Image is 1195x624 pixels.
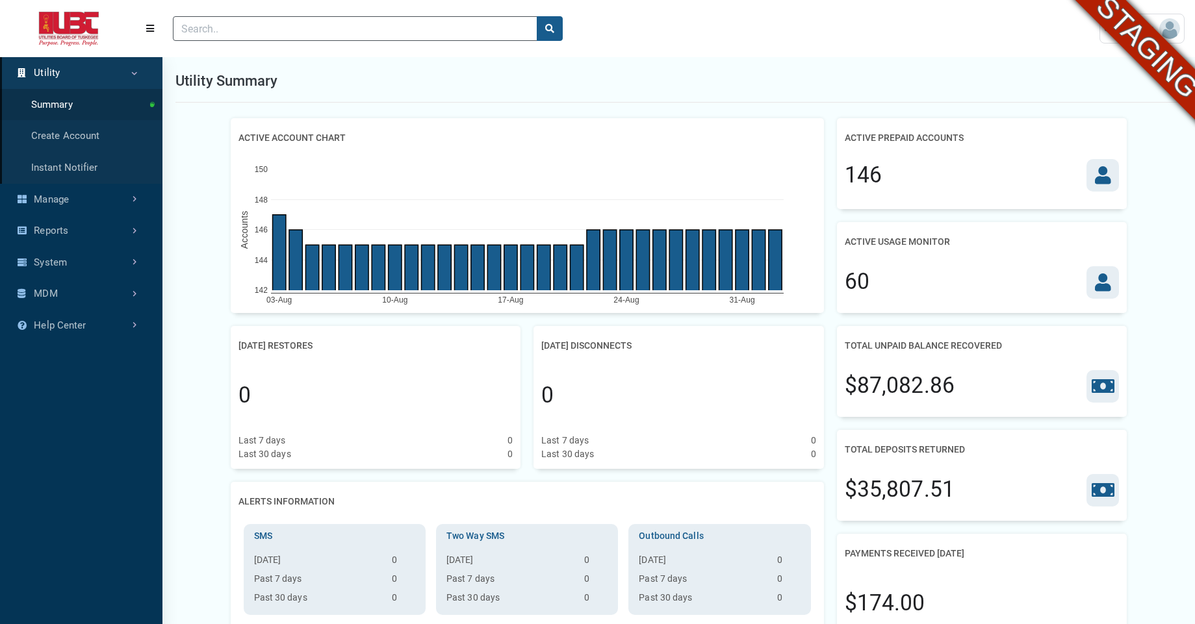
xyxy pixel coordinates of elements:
h2: Total Deposits Returned [845,438,965,462]
div: Last 30 days [541,447,594,461]
button: Menu [138,17,162,40]
a: User Settings [1099,14,1185,44]
button: search [537,16,563,41]
input: Search [173,16,537,41]
div: 146 [845,159,882,192]
td: 0 [579,553,613,572]
td: 0 [579,572,613,591]
div: Last 30 days [238,447,291,461]
td: 0 [579,591,613,610]
div: 0 [508,447,513,461]
div: 0 [811,447,816,461]
h3: SMS [249,529,420,543]
div: $35,807.51 [845,473,955,506]
h2: [DATE] Restores [238,334,313,358]
div: 0 [811,434,816,447]
div: Last 7 days [541,434,589,447]
th: Past 30 days [249,591,387,610]
h3: Outbound Calls [634,529,805,543]
td: 0 [387,572,420,591]
img: ALTSK Logo [10,12,127,46]
h2: [DATE] Disconnects [541,334,632,358]
td: 0 [387,591,420,610]
div: $87,082.86 [845,369,955,402]
h2: Total Unpaid Balance Recovered [845,334,1002,358]
th: Past 30 days [441,591,579,610]
td: 0 [772,553,806,572]
th: [DATE] [634,553,771,572]
div: Last 7 days [238,434,286,447]
td: 0 [387,553,420,572]
div: $174.00 [845,587,925,619]
th: Past 7 days [249,572,387,591]
div: 0 [508,434,513,447]
h3: Two Way SMS [441,529,613,543]
th: Past 7 days [441,572,579,591]
h2: Payments Received [DATE] [845,542,964,566]
h2: Active Usage Monitor [845,230,950,254]
div: 0 [541,379,554,412]
h2: Alerts Information [238,490,335,514]
h2: Active Prepaid Accounts [845,126,964,150]
td: 0 [772,591,806,610]
div: 0 [238,379,251,412]
span: User Settings [1104,22,1159,35]
h1: Utility Summary [175,70,278,92]
td: 0 [772,572,806,591]
th: Past 30 days [634,591,771,610]
th: [DATE] [441,553,579,572]
th: [DATE] [249,553,387,572]
h2: Active Account Chart [238,126,346,150]
div: 60 [845,266,869,298]
th: Past 7 days [634,572,771,591]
